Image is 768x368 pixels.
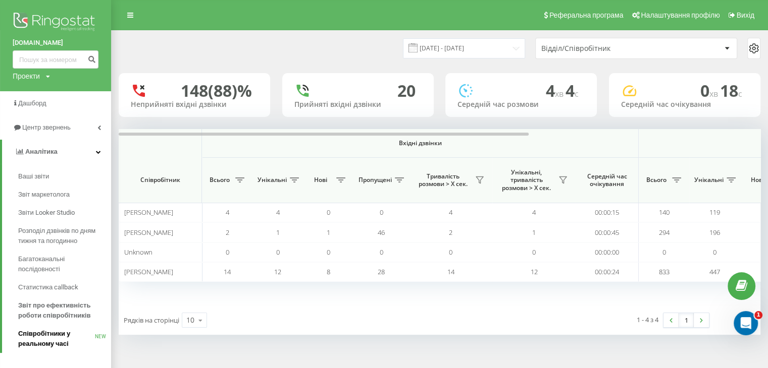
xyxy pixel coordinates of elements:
[274,267,281,276] span: 12
[124,248,152,257] span: Unknown
[18,325,111,353] a: Співробітники у реальному часіNEW
[181,81,252,100] div: 148 (88)%
[327,228,330,237] span: 1
[18,329,95,349] span: Співробітники у реальному часі
[18,171,49,181] span: Ваші звіти
[532,248,536,257] span: 0
[276,228,280,237] span: 1
[18,99,46,107] span: Дашборд
[18,226,106,246] span: Розподіл дзвінків по дням тижня та погодинно
[659,208,670,217] span: 140
[497,168,555,192] span: Унікальні, тривалість розмови > Х сек.
[18,190,70,200] span: Звіт маркетолога
[327,267,330,276] span: 8
[127,176,193,184] span: Співробітник
[276,208,280,217] span: 4
[700,80,720,101] span: 0
[694,176,724,184] span: Унікальні
[449,228,452,237] span: 2
[258,176,287,184] span: Унікальні
[555,88,566,99] span: хв
[414,172,472,188] span: Тривалість розмови > Х сек.
[380,208,383,217] span: 0
[734,311,758,335] iframe: Intercom live chat
[18,282,78,292] span: Статистика callback
[532,228,536,237] span: 1
[709,228,720,237] span: 196
[207,176,232,184] span: Всього
[276,248,280,257] span: 0
[662,248,666,257] span: 0
[2,140,111,164] a: Аналiтика
[18,186,111,204] a: Звіт маркетолога
[576,242,639,262] td: 00:00:00
[457,100,585,109] div: Середній час розмови
[713,248,716,257] span: 0
[576,203,639,222] td: 00:00:15
[566,80,579,101] span: 4
[294,100,422,109] div: Прийняті вхідні дзвінки
[124,208,173,217] span: [PERSON_NAME]
[709,208,720,217] span: 119
[18,278,111,296] a: Статистика callback
[546,80,566,101] span: 4
[709,88,720,99] span: хв
[13,10,98,35] img: Ringostat logo
[186,315,194,325] div: 10
[378,267,385,276] span: 28
[720,80,742,101] span: 18
[131,100,258,109] div: Неприйняті вхідні дзвінки
[641,11,720,19] span: Налаштування профілю
[13,50,98,69] input: Пошук за номером
[541,44,662,53] div: Відділ/Співробітник
[575,88,579,99] span: c
[644,176,669,184] span: Всього
[124,316,179,325] span: Рядків на сторінці
[224,267,231,276] span: 14
[738,88,742,99] span: c
[308,176,333,184] span: Нові
[737,11,754,19] span: Вихід
[327,208,330,217] span: 0
[380,248,383,257] span: 0
[531,267,538,276] span: 12
[18,300,106,321] span: Звіт про ефективність роботи співробітників
[679,313,694,327] a: 1
[18,204,111,222] a: Звіти Looker Studio
[18,222,111,250] a: Розподіл дзвінків по дням тижня та погодинно
[124,267,173,276] span: [PERSON_NAME]
[576,222,639,242] td: 00:00:45
[583,172,631,188] span: Середній час очікування
[18,296,111,325] a: Звіт про ефективність роботи співробітників
[576,262,639,282] td: 00:00:24
[659,228,670,237] span: 294
[754,311,762,319] span: 1
[13,38,98,48] a: [DOMAIN_NAME]
[25,148,58,155] span: Аналiтика
[359,176,392,184] span: Пропущені
[124,228,173,237] span: [PERSON_NAME]
[621,100,748,109] div: Середній час очікування
[226,228,229,237] span: 2
[549,11,624,19] span: Реферальна програма
[226,248,229,257] span: 0
[18,250,111,278] a: Багатоканальні послідовності
[447,267,454,276] span: 14
[327,248,330,257] span: 0
[18,167,111,186] a: Ваші звіти
[449,248,452,257] span: 0
[449,208,452,217] span: 4
[378,228,385,237] span: 46
[659,267,670,276] span: 833
[532,208,536,217] span: 4
[22,124,71,131] span: Центр звернень
[397,81,416,100] div: 20
[226,208,229,217] span: 4
[18,208,75,218] span: Звіти Looker Studio
[18,254,106,274] span: Багатоканальні послідовності
[637,315,658,325] div: 1 - 4 з 4
[228,139,612,147] span: Вхідні дзвінки
[13,71,40,81] div: Проекти
[709,267,720,276] span: 447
